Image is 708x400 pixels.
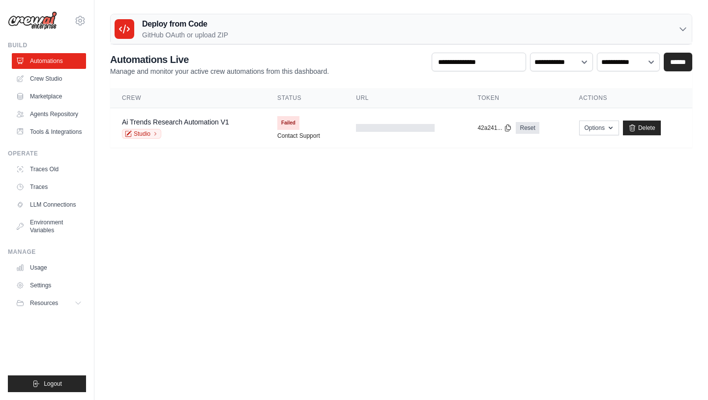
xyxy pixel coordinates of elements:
[8,248,86,256] div: Manage
[44,380,62,388] span: Logout
[12,161,86,177] a: Traces Old
[142,18,228,30] h3: Deploy from Code
[8,150,86,157] div: Operate
[477,124,512,132] button: 42a241...
[12,71,86,87] a: Crew Studio
[12,197,86,213] a: LLM Connections
[12,106,86,122] a: Agents Repository
[8,11,57,30] img: Logo
[12,53,86,69] a: Automations
[579,121,619,135] button: Options
[623,121,661,135] a: Delete
[110,53,329,66] h2: Automations Live
[265,88,344,108] th: Status
[8,41,86,49] div: Build
[142,30,228,40] p: GitHub OAuth or upload ZIP
[12,215,86,238] a: Environment Variables
[12,260,86,276] a: Usage
[277,132,320,140] a: Contact Support
[30,299,58,307] span: Resources
[277,116,299,130] span: Failed
[122,118,229,126] a: Ai Trends Research Automation V1
[110,66,329,76] p: Manage and monitor your active crew automations from this dashboard.
[344,88,466,108] th: URL
[12,277,86,293] a: Settings
[12,179,86,195] a: Traces
[12,124,86,140] a: Tools & Integrations
[12,89,86,104] a: Marketplace
[12,295,86,311] button: Resources
[466,88,567,108] th: Token
[567,88,692,108] th: Actions
[8,375,86,392] button: Logout
[110,88,265,108] th: Crew
[122,129,161,139] a: Studio
[516,122,539,134] a: Reset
